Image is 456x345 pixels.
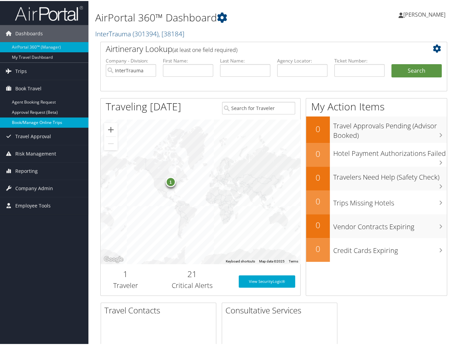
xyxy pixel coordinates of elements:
h3: Vendor Contracts Expiring [333,218,447,231]
span: ( 301394 ) [133,28,158,37]
span: (at least one field required) [172,45,237,53]
h1: Traveling [DATE] [106,98,181,113]
label: Last Name: [220,56,270,63]
span: Reporting [15,162,38,179]
input: Search for Traveler [222,101,295,113]
span: , [ 38184 ] [158,28,184,37]
label: Ticket Number: [334,56,385,63]
a: 0Trips Missing Hotels [306,189,447,213]
span: [PERSON_NAME] [403,10,445,17]
h2: 0 [306,122,330,134]
h3: Trips Missing Hotels [333,194,447,207]
button: Keyboard shortcuts [226,258,255,263]
h3: Hotel Payment Authorizations Failed [333,144,447,157]
h2: Airtinerary Lookup [106,42,413,54]
span: Company Admin [15,179,53,196]
h3: Traveler [106,280,146,289]
label: First Name: [163,56,213,63]
a: 0Travelers Need Help (Safety Check) [306,166,447,189]
h2: 0 [306,171,330,182]
h2: 1 [106,267,146,279]
span: Book Travel [15,79,41,96]
span: Dashboards [15,24,43,41]
button: Search [391,63,442,77]
a: View SecurityLogic® [239,274,295,287]
a: 0Hotel Payment Authorizations Failed [306,142,447,166]
a: [PERSON_NAME] [399,3,452,24]
h3: Credit Cards Expiring [333,241,447,254]
span: Employee Tools [15,196,51,213]
a: InterTrauma [95,28,184,37]
span: Risk Management [15,144,56,161]
a: 0Vendor Contracts Expiring [306,213,447,237]
h1: AirPortal 360™ Dashboard [95,10,333,24]
img: airportal-logo.png [15,4,83,20]
label: Agency Locator: [277,56,327,63]
h3: Travel Approvals Pending (Advisor Booked) [333,117,447,139]
h2: 21 [156,267,229,279]
h2: 0 [306,218,330,230]
h3: Critical Alerts [156,280,229,289]
h3: Travelers Need Help (Safety Check) [333,168,447,181]
span: Map data ©2025 [259,258,285,262]
button: Zoom out [104,136,118,149]
span: Travel Approval [15,127,51,144]
label: Company - Division: [106,56,156,63]
img: Google [102,254,125,263]
a: 0Travel Approvals Pending (Advisor Booked) [306,115,447,142]
div: 1 [166,176,176,186]
h2: 0 [306,195,330,206]
h2: 0 [306,242,330,254]
a: Open this area in Google Maps (opens a new window) [102,254,125,263]
span: Trips [15,62,27,79]
h1: My Action Items [306,98,447,113]
h2: Consultative Services [225,304,337,315]
button: Zoom in [104,122,118,135]
h2: 0 [306,147,330,159]
a: Terms (opens in new tab) [289,258,298,262]
h2: Travel Contacts [104,304,216,315]
a: 0Credit Cards Expiring [306,237,447,261]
